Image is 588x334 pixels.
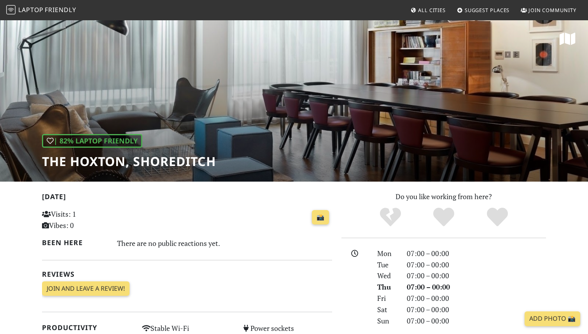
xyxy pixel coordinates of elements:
a: Join Community [518,3,579,17]
div: 07:00 – 00:00 [402,270,476,281]
img: LaptopFriendly [6,5,16,14]
div: Thu [373,281,402,293]
div: 07:00 – 00:00 [402,315,476,327]
span: Friendly [45,5,76,14]
div: Sun [373,315,402,327]
h2: Productivity [42,323,133,332]
p: Visits: 1 Vibes: 0 [42,209,133,231]
div: | 82% Laptop Friendly [42,134,142,148]
div: 07:00 – 00:00 [402,259,476,270]
div: Yes [417,207,471,228]
h2: Reviews [42,270,332,278]
a: All Cities [407,3,449,17]
div: 07:00 – 00:00 [402,248,476,259]
a: Suggest Places [454,3,513,17]
span: Laptop [18,5,44,14]
h2: Been here [42,239,108,247]
div: There are no public reactions yet. [117,237,332,249]
p: Do you like working from here? [341,191,546,202]
div: Tue [373,259,402,270]
div: Definitely! [471,207,524,228]
a: LaptopFriendly LaptopFriendly [6,4,76,17]
div: Sat [373,304,402,315]
a: Add Photo 📸 [525,311,580,326]
h2: [DATE] [42,193,332,204]
div: 07:00 – 00:00 [402,293,476,304]
a: 📸 [312,210,329,225]
div: Fri [373,293,402,304]
div: No [364,207,417,228]
div: Mon [373,248,402,259]
span: Suggest Places [465,7,510,14]
div: Wed [373,270,402,281]
div: 07:00 – 00:00 [402,281,476,293]
h1: The Hoxton, Shoreditch [42,154,216,169]
div: 07:00 – 00:00 [402,304,476,315]
span: All Cities [418,7,446,14]
span: Join Community [528,7,576,14]
a: Join and leave a review! [42,281,129,296]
